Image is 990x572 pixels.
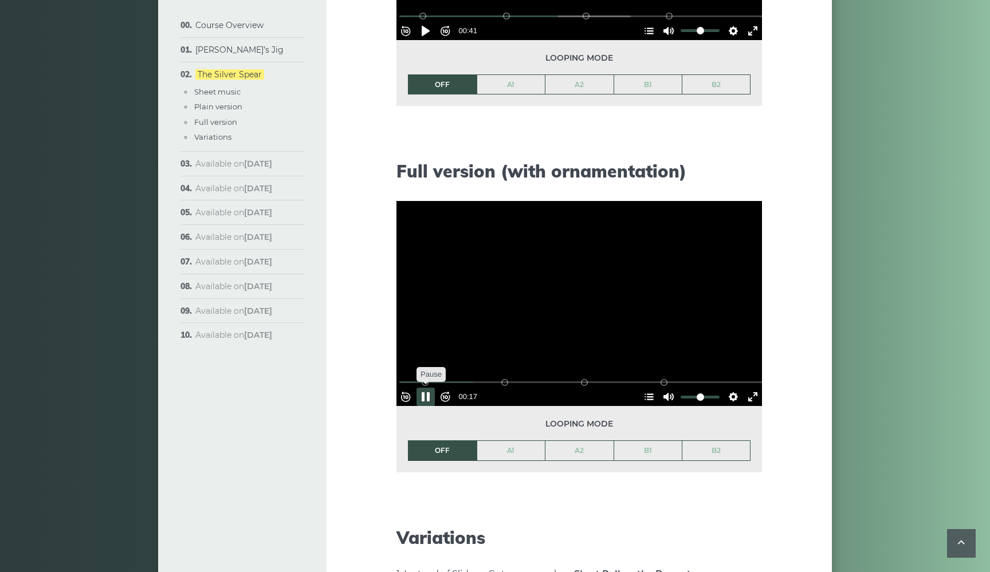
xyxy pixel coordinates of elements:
[244,183,272,194] strong: [DATE]
[408,52,751,65] span: Looping mode
[195,159,272,169] span: Available on
[244,207,272,218] strong: [DATE]
[195,232,272,242] span: Available on
[194,87,241,96] a: Sheet music
[682,75,750,94] a: B2
[194,117,237,127] a: Full version
[396,161,762,182] h2: Full version (with ornamentation)
[244,330,272,340] strong: [DATE]
[195,281,272,291] span: Available on
[244,281,272,291] strong: [DATE]
[195,257,272,267] span: Available on
[244,257,272,267] strong: [DATE]
[194,132,231,141] a: Variations
[614,75,682,94] a: B1
[195,207,272,218] span: Available on
[195,183,272,194] span: Available on
[396,527,762,548] h2: Variations
[195,69,264,80] a: The Silver Spear
[195,306,272,316] span: Available on
[545,75,614,94] a: A2
[545,441,614,460] a: A2
[195,20,264,30] a: Course Overview
[244,232,272,242] strong: [DATE]
[408,417,751,431] span: Looping mode
[194,102,242,111] a: Plain version
[477,75,545,94] a: A1
[614,441,682,460] a: B1
[195,330,272,340] span: Available on
[244,159,272,169] strong: [DATE]
[195,45,284,55] a: [PERSON_NAME]’s Jig
[244,306,272,316] strong: [DATE]
[477,441,545,460] a: A1
[682,441,750,460] a: B2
